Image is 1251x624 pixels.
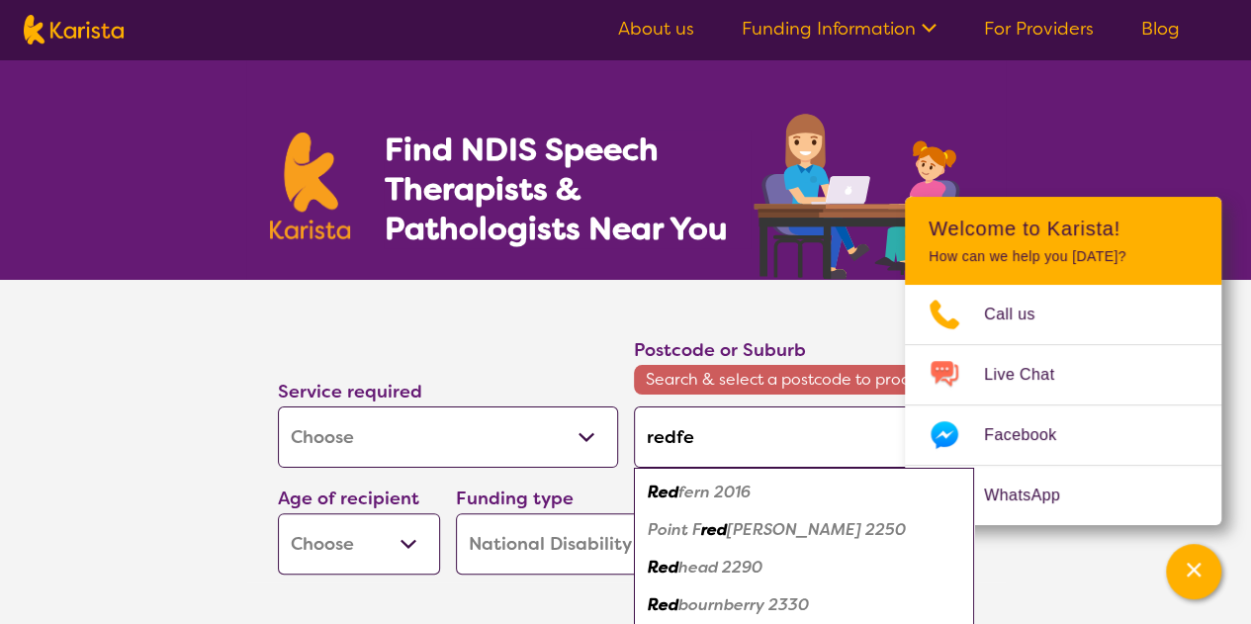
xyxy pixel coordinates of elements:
[24,15,124,45] img: Karista logo
[727,519,906,540] em: [PERSON_NAME] 2250
[1166,544,1221,599] button: Channel Menu
[929,217,1198,240] h2: Welcome to Karista!
[738,107,982,280] img: speech-therapy
[742,17,937,41] a: Funding Information
[984,481,1084,510] span: WhatsApp
[984,360,1078,390] span: Live Chat
[929,248,1198,265] p: How can we help you [DATE]?
[644,511,964,549] div: Point Frederick 2250
[634,338,806,362] label: Postcode or Suburb
[634,365,974,395] span: Search & select a postcode to proceed
[278,380,422,403] label: Service required
[1141,17,1180,41] a: Blog
[701,519,727,540] em: red
[648,557,678,578] em: Red
[678,594,809,615] em: bournberry 2330
[644,549,964,586] div: Redhead 2290
[648,594,678,615] em: Red
[384,130,750,248] h1: Find NDIS Speech Therapists & Pathologists Near You
[905,466,1221,525] a: Web link opens in a new tab.
[644,474,964,511] div: Redfern 2016
[905,197,1221,525] div: Channel Menu
[648,519,701,540] em: Point F
[648,482,678,502] em: Red
[618,17,694,41] a: About us
[644,586,964,624] div: Redbournberry 2330
[634,406,974,468] input: Type
[905,285,1221,525] ul: Choose channel
[984,17,1094,41] a: For Providers
[270,133,351,239] img: Karista logo
[678,482,751,502] em: fern 2016
[678,557,762,578] em: head 2290
[278,487,419,510] label: Age of recipient
[984,420,1080,450] span: Facebook
[456,487,574,510] label: Funding type
[984,300,1059,329] span: Call us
